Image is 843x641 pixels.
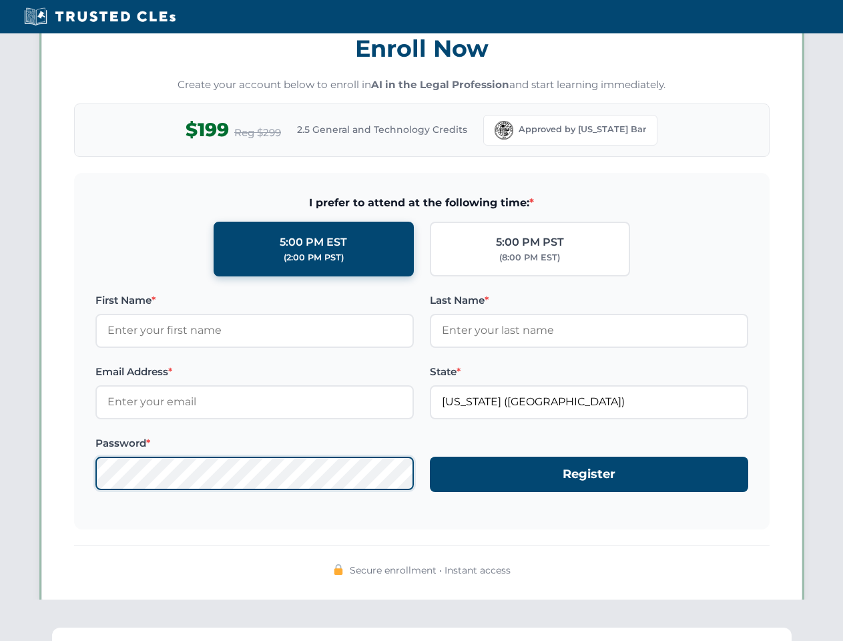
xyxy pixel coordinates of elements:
[371,78,509,91] strong: AI in the Legal Profession
[234,125,281,141] span: Reg $299
[74,77,770,93] p: Create your account below to enroll in and start learning immediately.
[95,314,414,347] input: Enter your first name
[499,251,560,264] div: (8:00 PM EST)
[496,234,564,251] div: 5:00 PM PST
[297,122,467,137] span: 2.5 General and Technology Credits
[74,27,770,69] h3: Enroll Now
[95,364,414,380] label: Email Address
[430,292,748,308] label: Last Name
[519,123,646,136] span: Approved by [US_STATE] Bar
[284,251,344,264] div: (2:00 PM PST)
[333,564,344,575] img: 🔒
[280,234,347,251] div: 5:00 PM EST
[95,385,414,419] input: Enter your email
[95,194,748,212] span: I prefer to attend at the following time:
[430,364,748,380] label: State
[350,563,511,578] span: Secure enrollment • Instant access
[430,457,748,492] button: Register
[495,121,513,140] img: Florida Bar
[430,314,748,347] input: Enter your last name
[95,292,414,308] label: First Name
[186,115,229,145] span: $199
[95,435,414,451] label: Password
[430,385,748,419] input: Florida (FL)
[20,7,180,27] img: Trusted CLEs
